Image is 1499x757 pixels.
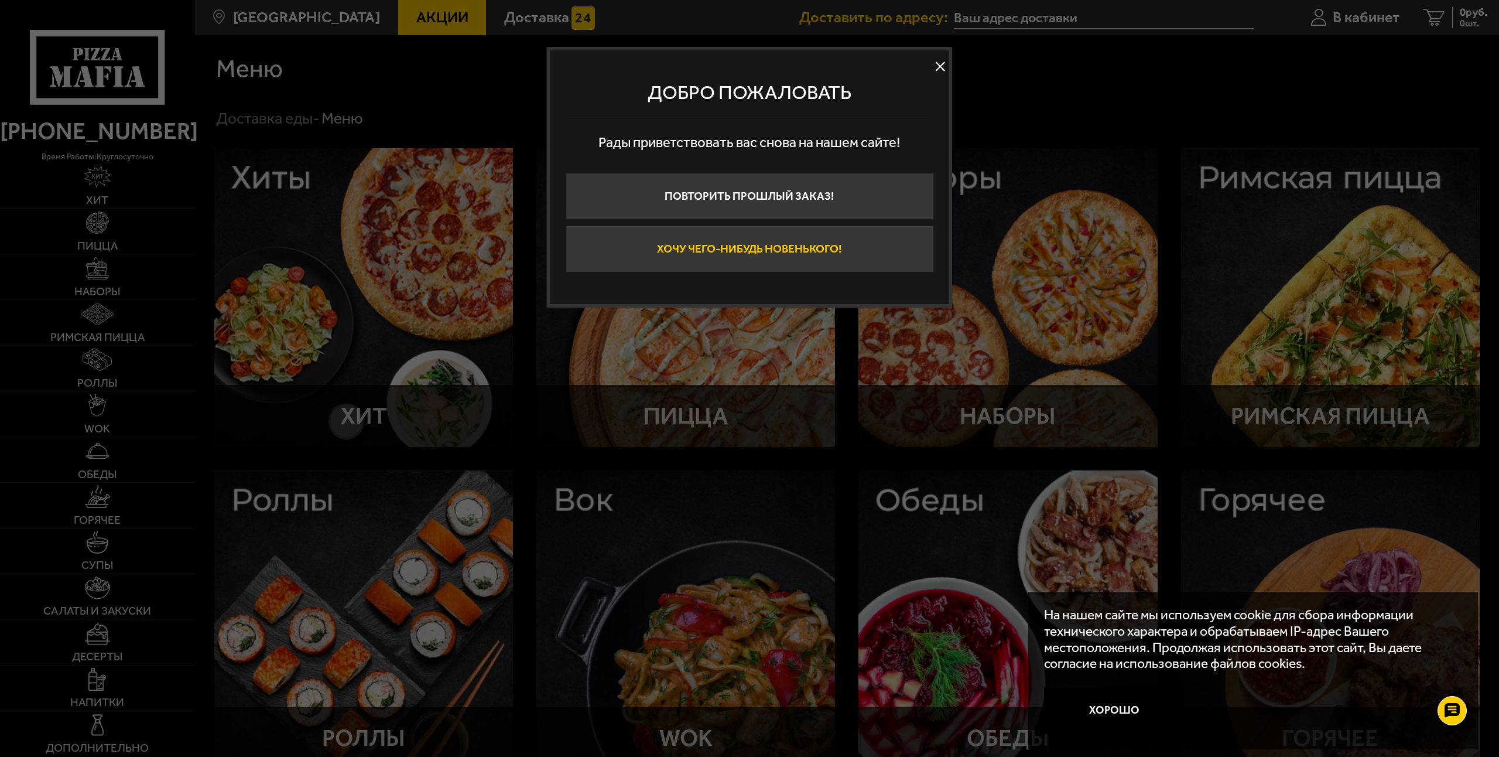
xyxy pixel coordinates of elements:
button: Хочу чего-нибудь новенького! [566,226,933,272]
p: Рады приветствовать вас снова на нашем сайте! [566,120,933,165]
button: Повторить прошлый заказ! [566,173,933,220]
button: Хорошо [1044,687,1185,734]
p: Добро пожаловать [566,81,933,104]
p: На нашем сайте мы используем cookie для сбора информации технического характера и обрабатываем IP... [1044,607,1456,672]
